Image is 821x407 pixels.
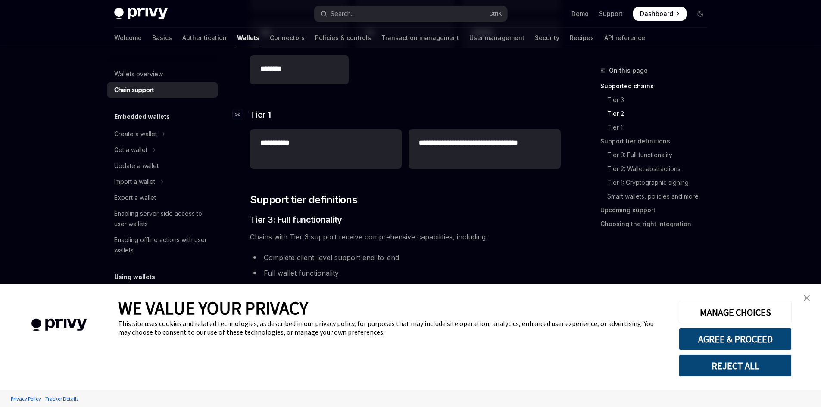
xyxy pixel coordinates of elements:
[107,142,218,158] button: Toggle Get a wallet section
[114,28,142,48] a: Welcome
[600,107,714,121] a: Tier 2
[237,28,259,48] a: Wallets
[469,28,524,48] a: User management
[535,28,559,48] a: Security
[250,267,561,279] li: Full wallet functionality
[489,10,502,17] span: Ctrl K
[118,297,308,319] span: WE VALUE YOUR PRIVACY
[381,28,459,48] a: Transaction management
[114,129,157,139] div: Create a wallet
[107,82,218,98] a: Chain support
[331,9,355,19] div: Search...
[679,328,792,350] button: AGREE & PROCEED
[250,193,358,207] span: Support tier definitions
[107,206,218,232] a: Enabling server-side access to user wallets
[114,161,159,171] div: Update a wallet
[107,158,218,174] a: Update a wallet
[114,69,163,79] div: Wallets overview
[600,79,714,93] a: Supported chains
[114,8,168,20] img: dark logo
[114,193,156,203] div: Export a wallet
[693,7,707,21] button: Toggle dark mode
[314,6,507,22] button: Open search
[114,177,155,187] div: Import a wallet
[182,28,227,48] a: Authentication
[118,319,666,336] div: This site uses cookies and related technologies, as described in our privacy policy, for purposes...
[233,109,250,121] a: Navigate to header
[315,28,371,48] a: Policies & controls
[9,391,43,406] a: Privacy Policy
[270,28,305,48] a: Connectors
[152,28,172,48] a: Basics
[679,301,792,323] button: MANAGE CHOICES
[250,109,271,121] span: Tier 1
[250,231,561,243] span: Chains with Tier 3 support receive comprehensive capabilities, including:
[600,217,714,231] a: Choosing the right integration
[570,28,594,48] a: Recipes
[107,174,218,190] button: Toggle Import a wallet section
[600,203,714,217] a: Upcoming support
[600,134,714,148] a: Support tier definitions
[250,214,342,226] span: Tier 3: Full functionality
[107,126,218,142] button: Toggle Create a wallet section
[640,9,673,18] span: Dashboard
[609,65,648,76] span: On this page
[114,208,212,229] div: Enabling server-side access to user wallets
[599,9,623,18] a: Support
[114,112,170,122] h5: Embedded wallets
[114,145,147,155] div: Get a wallet
[571,9,589,18] a: Demo
[250,252,561,264] li: Complete client-level support end-to-end
[114,85,154,95] div: Chain support
[804,295,810,301] img: close banner
[600,148,714,162] a: Tier 3: Full functionality
[600,93,714,107] a: Tier 3
[798,289,815,307] a: close banner
[107,190,218,205] a: Export a wallet
[600,190,714,203] a: Smart wallets, policies and more
[633,7,687,21] a: Dashboard
[107,66,218,82] a: Wallets overview
[600,176,714,190] a: Tier 1: Cryptographic signing
[43,391,81,406] a: Tracker Details
[600,121,714,134] a: Tier 1
[114,272,155,282] h5: Using wallets
[600,162,714,176] a: Tier 2: Wallet abstractions
[250,283,561,295] li: Transaction building and submission
[114,235,212,255] div: Enabling offline actions with user wallets
[604,28,645,48] a: API reference
[13,306,105,344] img: company logo
[107,232,218,258] a: Enabling offline actions with user wallets
[679,354,792,377] button: REJECT ALL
